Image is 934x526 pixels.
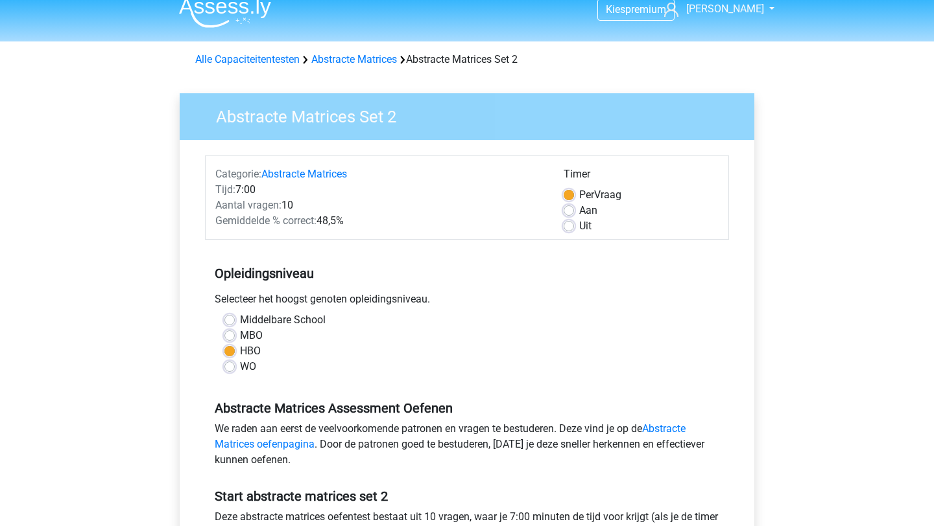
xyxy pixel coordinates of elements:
h5: Opleidingsniveau [215,260,719,286]
label: MBO [240,328,263,343]
label: Vraag [579,187,621,203]
label: HBO [240,343,261,359]
div: Abstracte Matrices Set 2 [190,52,744,67]
h5: Abstracte Matrices Assessment Oefenen [215,400,719,416]
h5: Start abstracte matrices set 2 [215,488,719,504]
label: Middelbare School [240,312,326,328]
a: Kiespremium [598,1,674,18]
a: Alle Capaciteitentesten [195,53,300,65]
label: Aan [579,203,597,218]
span: [PERSON_NAME] [686,3,764,15]
div: Timer [564,166,719,187]
span: Gemiddelde % correct: [215,214,317,227]
span: Categorie: [215,168,261,180]
label: WO [240,359,256,374]
span: premium [625,3,666,16]
span: Tijd: [215,183,235,196]
label: Uit [579,218,592,234]
div: 10 [206,198,554,213]
div: 48,5% [206,213,554,229]
a: Abstracte Matrices [261,168,347,180]
a: [PERSON_NAME] [659,1,765,17]
a: Abstracte Matrices [311,53,397,65]
span: Kies [606,3,625,16]
span: Per [579,189,594,201]
div: 7:00 [206,182,554,198]
div: Selecteer het hoogst genoten opleidingsniveau. [205,292,729,312]
div: We raden aan eerst de veelvoorkomende patronen en vragen te bestuderen. Deze vind je op de . Door... [205,421,729,473]
h3: Abstracte Matrices Set 2 [200,102,745,127]
span: Aantal vragen: [215,199,281,211]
